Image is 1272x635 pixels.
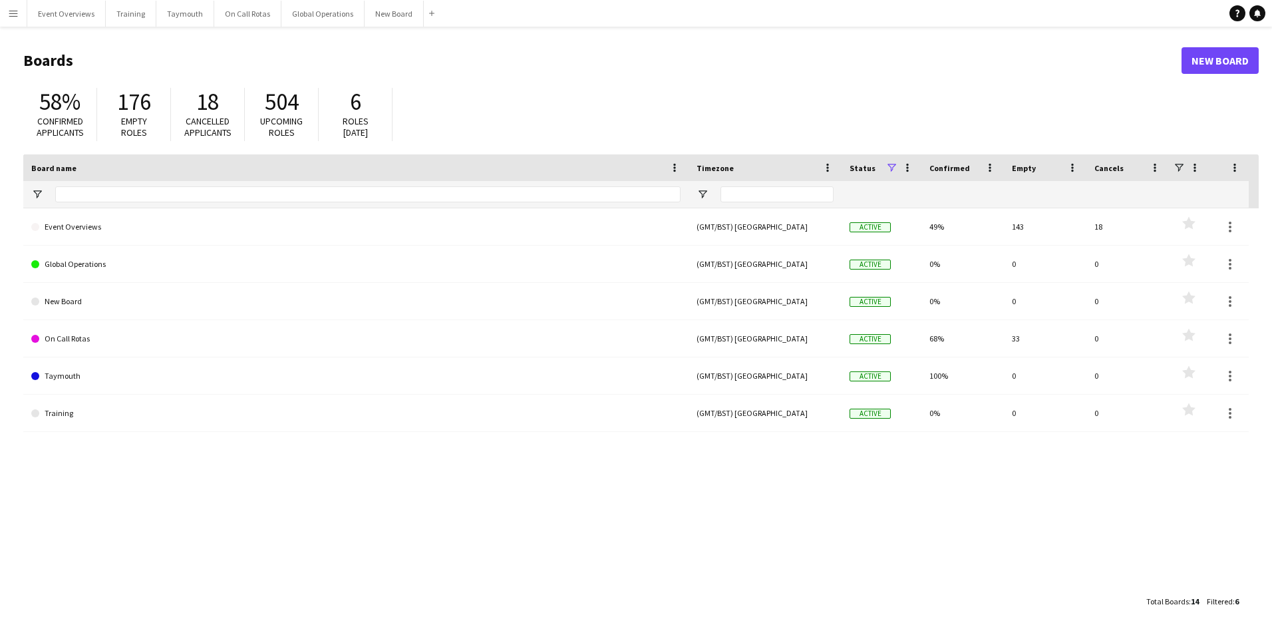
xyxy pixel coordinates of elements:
span: Active [850,260,891,270]
div: 33 [1004,320,1086,357]
span: Cancelled applicants [184,115,232,138]
a: On Call Rotas [31,320,681,357]
span: Board name [31,163,77,173]
span: 6 [350,87,361,116]
span: 14 [1191,596,1199,606]
a: New Board [1182,47,1259,74]
div: (GMT/BST) [GEOGRAPHIC_DATA] [689,246,842,282]
div: 0% [921,395,1004,431]
input: Board name Filter Input [55,186,681,202]
span: 58% [39,87,80,116]
button: New Board [365,1,424,27]
div: (GMT/BST) [GEOGRAPHIC_DATA] [689,357,842,394]
input: Timezone Filter Input [720,186,834,202]
div: 0 [1004,395,1086,431]
div: : [1207,588,1239,614]
div: 0 [1004,246,1086,282]
span: Total Boards [1146,596,1189,606]
span: Filtered [1207,596,1233,606]
a: Taymouth [31,357,681,395]
div: 0 [1086,320,1169,357]
span: Empty roles [121,115,147,138]
div: 0% [921,283,1004,319]
button: Open Filter Menu [31,188,43,200]
span: Cancels [1094,163,1124,173]
button: Event Overviews [27,1,106,27]
span: Timezone [697,163,734,173]
span: Active [850,371,891,381]
span: Confirmed [929,163,970,173]
h1: Boards [23,51,1182,71]
div: 0 [1004,357,1086,394]
span: Active [850,222,891,232]
span: Status [850,163,875,173]
button: Global Operations [281,1,365,27]
div: (GMT/BST) [GEOGRAPHIC_DATA] [689,395,842,431]
span: 176 [117,87,151,116]
button: Open Filter Menu [697,188,709,200]
div: 0 [1086,283,1169,319]
div: 49% [921,208,1004,245]
span: 6 [1235,596,1239,606]
span: Roles [DATE] [343,115,369,138]
div: 0% [921,246,1004,282]
div: 18 [1086,208,1169,245]
button: Taymouth [156,1,214,27]
div: 0 [1086,357,1169,394]
div: 68% [921,320,1004,357]
a: Event Overviews [31,208,681,246]
div: 0 [1086,246,1169,282]
div: 100% [921,357,1004,394]
button: Training [106,1,156,27]
span: Active [850,334,891,344]
span: 504 [265,87,299,116]
span: Empty [1012,163,1036,173]
span: Upcoming roles [260,115,303,138]
a: Global Operations [31,246,681,283]
button: On Call Rotas [214,1,281,27]
div: 0 [1086,395,1169,431]
a: New Board [31,283,681,320]
span: Active [850,297,891,307]
div: (GMT/BST) [GEOGRAPHIC_DATA] [689,283,842,319]
div: (GMT/BST) [GEOGRAPHIC_DATA] [689,320,842,357]
div: 0 [1004,283,1086,319]
div: 143 [1004,208,1086,245]
div: (GMT/BST) [GEOGRAPHIC_DATA] [689,208,842,245]
a: Training [31,395,681,432]
div: : [1146,588,1199,614]
span: Active [850,409,891,419]
span: 18 [196,87,219,116]
span: Confirmed applicants [37,115,84,138]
